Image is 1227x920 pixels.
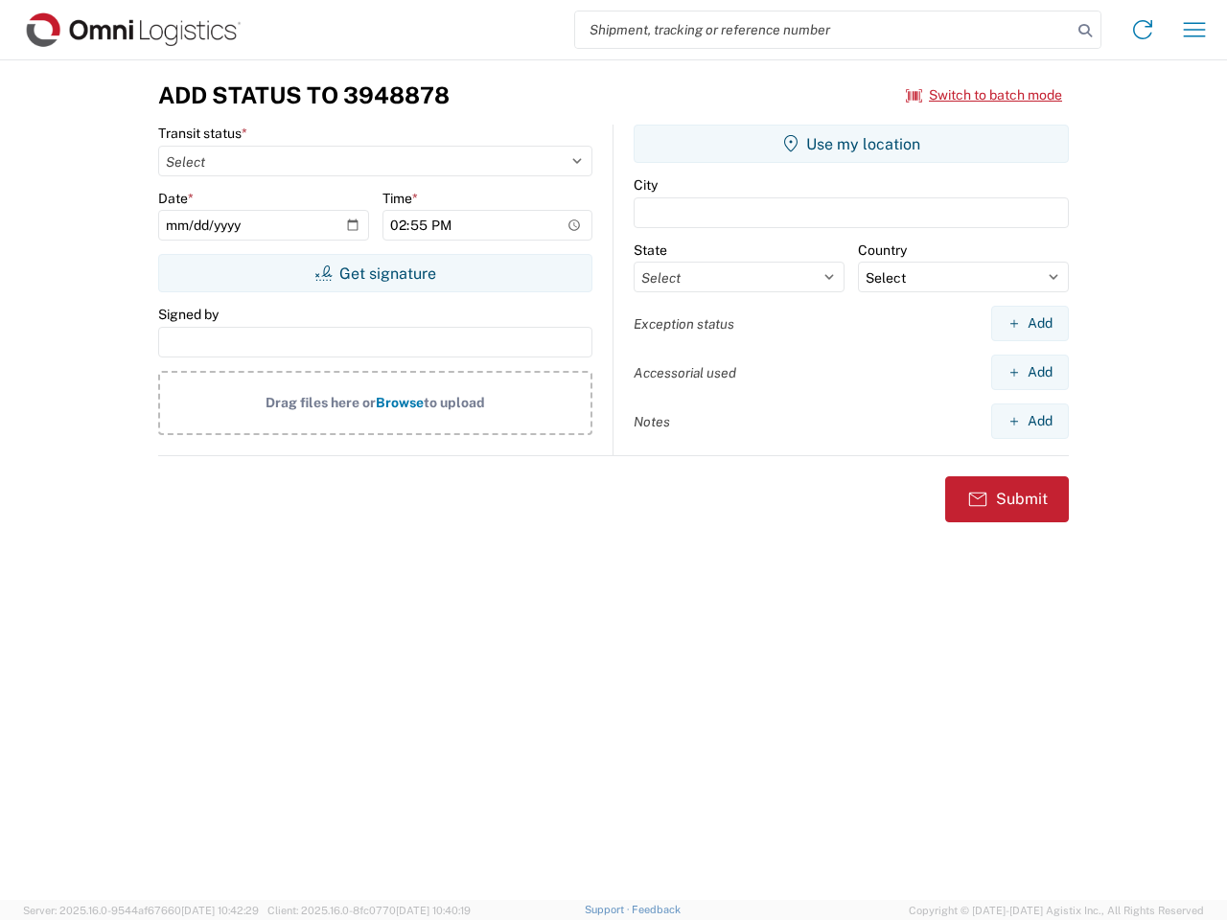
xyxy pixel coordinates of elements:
[945,476,1069,522] button: Submit
[634,413,670,430] label: Notes
[991,403,1069,439] button: Add
[634,364,736,381] label: Accessorial used
[382,190,418,207] label: Time
[634,125,1069,163] button: Use my location
[585,904,633,915] a: Support
[181,905,259,916] span: [DATE] 10:42:29
[158,306,219,323] label: Signed by
[634,176,658,194] label: City
[906,80,1062,111] button: Switch to batch mode
[396,905,471,916] span: [DATE] 10:40:19
[158,125,247,142] label: Transit status
[634,241,667,259] label: State
[158,81,450,109] h3: Add Status to 3948878
[909,902,1204,919] span: Copyright © [DATE]-[DATE] Agistix Inc., All Rights Reserved
[424,395,485,410] span: to upload
[632,904,681,915] a: Feedback
[376,395,424,410] span: Browse
[991,306,1069,341] button: Add
[575,11,1072,48] input: Shipment, tracking or reference number
[158,254,592,292] button: Get signature
[23,905,259,916] span: Server: 2025.16.0-9544af67660
[634,315,734,333] label: Exception status
[158,190,194,207] label: Date
[267,905,471,916] span: Client: 2025.16.0-8fc0770
[266,395,376,410] span: Drag files here or
[991,355,1069,390] button: Add
[858,241,907,259] label: Country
